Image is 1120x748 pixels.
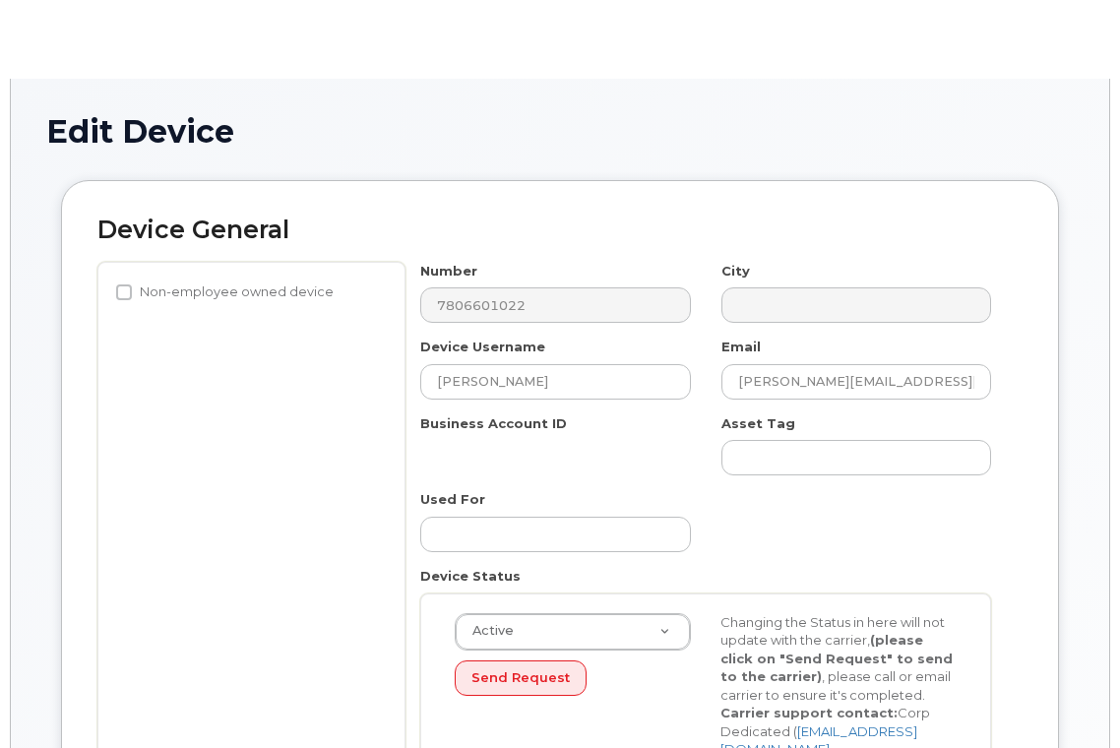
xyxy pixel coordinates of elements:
[116,280,334,304] label: Non-employee owned device
[420,567,521,586] label: Device Status
[420,490,485,509] label: Used For
[420,262,477,280] label: Number
[720,632,953,684] strong: (please click on "Send Request" to send to the carrier)
[456,614,690,650] a: Active
[46,114,1074,149] h1: Edit Device
[461,622,514,640] span: Active
[721,414,795,433] label: Asset Tag
[721,262,750,280] label: City
[97,217,1023,244] h2: Device General
[721,338,761,356] label: Email
[420,338,545,356] label: Device Username
[116,284,132,300] input: Non-employee owned device
[455,660,587,697] button: Send Request
[420,414,567,433] label: Business Account ID
[720,705,898,720] strong: Carrier support contact:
